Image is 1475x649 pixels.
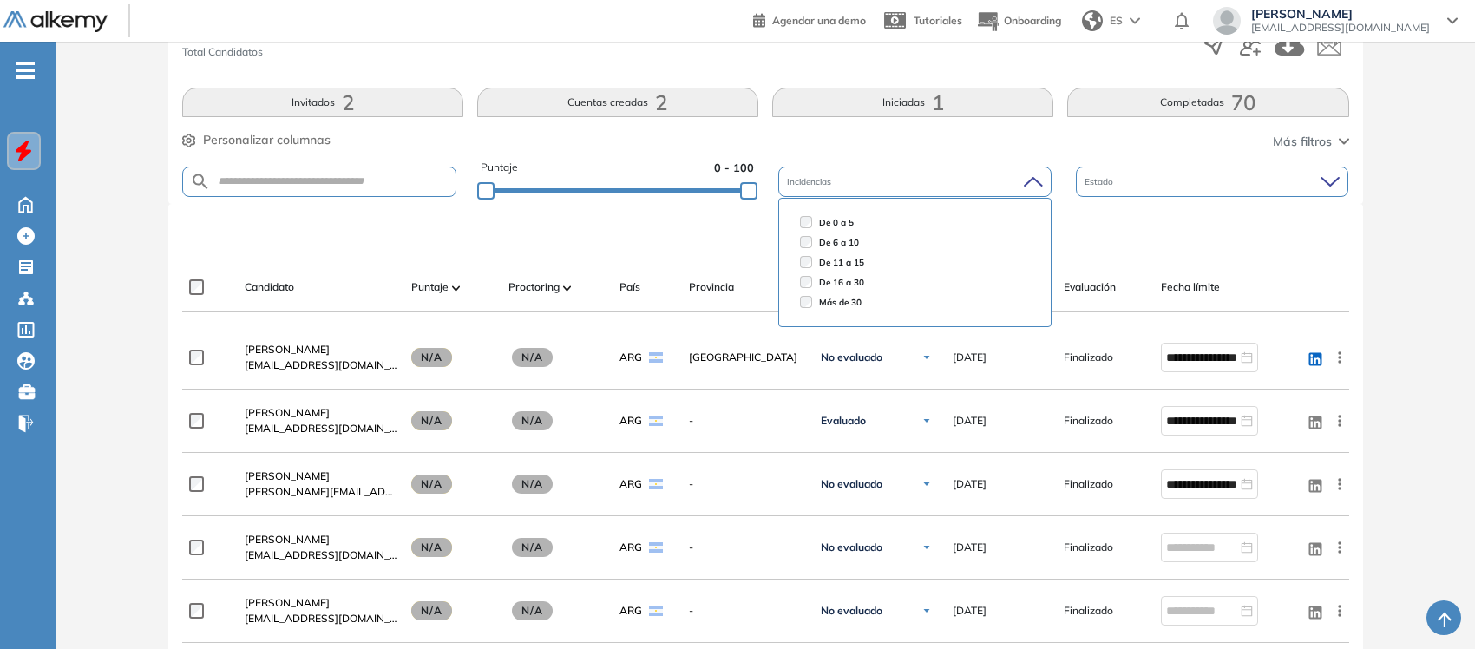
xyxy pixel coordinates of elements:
[1161,279,1220,295] span: Fecha límite
[772,88,1053,117] button: Iniciadas1
[821,604,882,618] span: No evaluado
[689,603,800,619] span: -
[619,350,642,365] span: ARG
[512,411,554,430] span: N/A
[245,484,397,500] span: [PERSON_NAME][EMAIL_ADDRESS][DOMAIN_NAME]
[245,406,330,419] span: [PERSON_NAME]
[953,540,987,555] span: [DATE]
[563,285,572,291] img: [missing "en.ARROW_ALT" translation]
[921,479,932,489] img: Ícono de flecha
[1273,133,1332,151] span: Más filtros
[649,542,663,553] img: ARG
[411,279,449,295] span: Puntaje
[245,532,397,547] a: [PERSON_NAME]
[182,44,263,60] span: Total Candidatos
[477,88,758,117] button: Cuentas creadas2
[245,405,397,421] a: [PERSON_NAME]
[619,413,642,429] span: ARG
[508,279,560,295] span: Proctoring
[1064,603,1113,619] span: Finalizado
[411,538,453,557] span: N/A
[512,601,554,620] span: N/A
[1064,476,1113,492] span: Finalizado
[921,542,932,553] img: Ícono de flecha
[819,296,862,309] span: Más de 30
[245,343,330,356] span: [PERSON_NAME]
[1064,350,1113,365] span: Finalizado
[819,216,854,229] span: De 0 a 5
[452,285,461,291] img: [missing "en.ARROW_ALT" translation]
[245,421,397,436] span: [EMAIL_ADDRESS][DOMAIN_NAME]
[245,469,330,482] span: [PERSON_NAME]
[1082,10,1103,31] img: world
[512,538,554,557] span: N/A
[689,279,734,295] span: Provincia
[1085,175,1117,188] span: Estado
[953,350,987,365] span: [DATE]
[649,606,663,616] img: ARG
[819,236,859,249] span: De 6 a 10
[245,533,330,546] span: [PERSON_NAME]
[1067,88,1348,117] button: Completadas70
[689,413,800,429] span: -
[245,596,330,609] span: [PERSON_NAME]
[411,348,453,367] span: N/A
[1004,14,1061,27] span: Onboarding
[411,411,453,430] span: N/A
[182,88,463,117] button: Invitados2
[190,171,211,193] img: SEARCH_ALT
[1273,133,1349,151] button: Más filtros
[778,167,1052,197] div: Incidencias
[245,611,397,626] span: [EMAIL_ADDRESS][DOMAIN_NAME]
[245,342,397,357] a: [PERSON_NAME]
[953,476,987,492] span: [DATE]
[1164,449,1475,649] iframe: Chat Widget
[772,14,866,27] span: Agendar una demo
[821,351,882,364] span: No evaluado
[1064,540,1113,555] span: Finalizado
[619,279,640,295] span: País
[953,413,987,429] span: [DATE]
[821,541,882,554] span: No evaluado
[1130,17,1140,24] img: arrow
[1064,413,1113,429] span: Finalizado
[182,131,331,149] button: Personalizar columnas
[649,352,663,363] img: ARG
[411,601,453,620] span: N/A
[649,479,663,489] img: ARG
[245,279,294,295] span: Candidato
[976,3,1061,40] button: Onboarding
[1064,279,1116,295] span: Evaluación
[819,256,864,269] span: De 11 a 15
[753,9,866,29] a: Agendar una demo
[689,476,800,492] span: -
[411,475,453,494] span: N/A
[1110,13,1123,29] span: ES
[921,416,932,426] img: Ícono de flecha
[203,131,331,149] span: Personalizar columnas
[821,414,866,428] span: Evaluado
[1251,7,1430,21] span: [PERSON_NAME]
[914,14,962,27] span: Tutoriales
[689,350,800,365] span: [GEOGRAPHIC_DATA]
[619,540,642,555] span: ARG
[821,477,882,491] span: No evaluado
[921,606,932,616] img: Ícono de flecha
[512,475,554,494] span: N/A
[1076,167,1349,197] div: Estado
[3,11,108,33] img: Logo
[245,547,397,563] span: [EMAIL_ADDRESS][DOMAIN_NAME]
[16,69,35,72] i: -
[649,416,663,426] img: ARG
[1251,21,1430,35] span: [EMAIL_ADDRESS][DOMAIN_NAME]
[512,348,554,367] span: N/A
[921,352,932,363] img: Ícono de flecha
[245,595,397,611] a: [PERSON_NAME]
[953,603,987,619] span: [DATE]
[714,160,754,176] span: 0 - 100
[819,276,864,289] span: De 16 a 30
[619,476,642,492] span: ARG
[619,603,642,619] span: ARG
[1164,449,1475,649] div: Widget de chat
[481,160,518,176] span: Puntaje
